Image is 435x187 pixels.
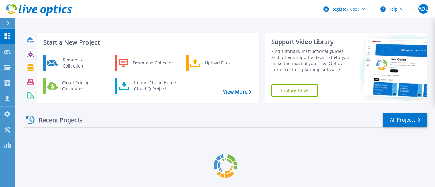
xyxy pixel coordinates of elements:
a: Request a Collection [43,55,106,71]
div: Download Collector [130,57,176,69]
a: Cloud Pricing Calculator [43,78,106,94]
a: Upload Files [186,55,249,71]
span: ADL [418,6,428,11]
a: Download Collector [115,55,177,71]
div: Support Video Library [271,38,352,46]
div: Upload Files [202,57,247,69]
div: Recent Projects [24,112,91,127]
div: Cloud Pricing Calculator [59,80,104,92]
a: View More [223,89,251,95]
div: Import Phone Home CloudIQ Project [131,80,179,92]
div: Request a Collection [60,57,104,69]
a: Explore Now! [271,84,318,97]
div: Find tutorials, instructional guides and other support videos to help you make the most of your L... [271,48,352,73]
a: All Projects [383,113,427,127]
h3: Start a New Project [43,39,251,46]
